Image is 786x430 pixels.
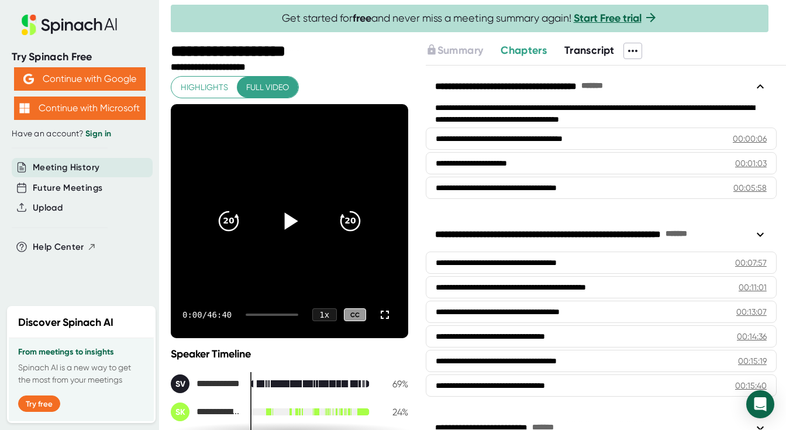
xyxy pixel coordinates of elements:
div: SK [171,403,189,421]
div: CC [344,308,366,322]
h3: From meetings to insights [18,348,144,357]
div: 00:11:01 [739,281,767,293]
span: Full video [246,80,289,95]
span: Get started for and never miss a meeting summary again! [282,12,658,25]
div: 00:07:57 [735,257,767,269]
div: 00:05:58 [733,182,767,194]
div: 00:00:06 [733,133,767,145]
div: SV [171,374,189,393]
span: Highlights [181,80,228,95]
a: Start Free trial [574,12,642,25]
div: Shailu Verma [171,374,241,393]
div: 00:15:19 [738,355,767,367]
button: Full video [237,77,298,98]
a: Sign in [85,129,111,139]
div: Upgrade to access [426,43,501,59]
div: Sukhwant Khanuja [171,403,241,421]
p: Spinach AI is a new way to get the most from your meetings [18,362,144,386]
div: Speaker Timeline [171,348,408,360]
div: 00:13:07 [736,306,767,318]
button: Help Center [33,240,96,254]
b: free [353,12,371,25]
div: 00:15:40 [735,380,767,391]
button: Continue with Microsoft [14,97,146,120]
div: Try Spinach Free [12,50,147,64]
span: Chapters [501,44,547,57]
div: 24 % [379,407,408,418]
div: Have an account? [12,129,147,139]
button: Continue with Google [14,67,146,91]
img: Aehbyd4JwY73AAAAAElFTkSuQmCC [23,74,34,84]
div: 1 x [312,308,337,321]
span: Transcript [564,44,615,57]
div: 00:01:03 [735,157,767,169]
button: Upload [33,201,63,215]
button: Future Meetings [33,181,102,195]
div: 0:00 / 46:40 [182,310,232,319]
div: 00:14:36 [737,331,767,342]
button: Try free [18,395,60,412]
h2: Discover Spinach AI [18,315,113,331]
button: Meeting History [33,161,99,174]
div: Open Intercom Messenger [746,390,774,418]
button: Summary [426,43,483,59]
button: Highlights [171,77,237,98]
button: Transcript [564,43,615,59]
div: 69 % [379,379,408,390]
span: Help Center [33,240,84,254]
button: Chapters [501,43,547,59]
span: Summary [437,44,483,57]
